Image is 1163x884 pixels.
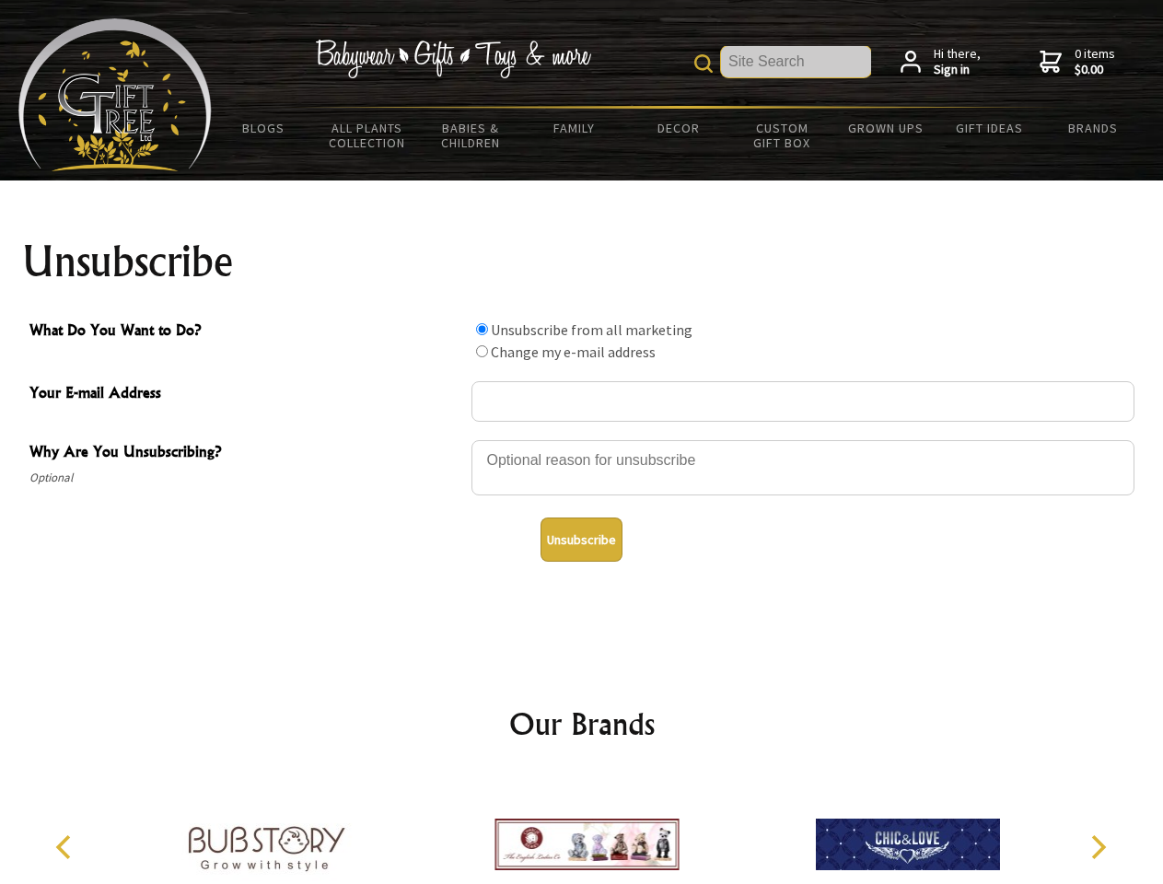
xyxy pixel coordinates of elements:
a: All Plants Collection [316,109,420,162]
strong: $0.00 [1075,62,1115,78]
img: Babywear - Gifts - Toys & more [315,40,591,78]
a: 0 items$0.00 [1040,46,1115,78]
img: product search [694,54,713,73]
label: Unsubscribe from all marketing [491,320,692,339]
a: BLOGS [212,109,316,147]
span: Why Are You Unsubscribing? [29,440,462,467]
strong: Sign in [934,62,981,78]
input: Site Search [721,46,871,77]
textarea: Why Are You Unsubscribing? [471,440,1134,495]
span: Hi there, [934,46,981,78]
label: Change my e-mail address [491,343,656,361]
span: What Do You Want to Do? [29,319,462,345]
a: Decor [626,109,730,147]
a: Brands [1041,109,1146,147]
button: Previous [46,827,87,867]
a: Family [523,109,627,147]
span: Optional [29,467,462,489]
a: Grown Ups [833,109,937,147]
input: What Do You Want to Do? [476,345,488,357]
img: Babyware - Gifts - Toys and more... [18,18,212,171]
input: What Do You Want to Do? [476,323,488,335]
a: Custom Gift Box [730,109,834,162]
a: Babies & Children [419,109,523,162]
h2: Our Brands [37,702,1127,746]
button: Next [1077,827,1118,867]
span: 0 items [1075,45,1115,78]
input: Your E-mail Address [471,381,1134,422]
span: Your E-mail Address [29,381,462,408]
h1: Unsubscribe [22,239,1142,284]
button: Unsubscribe [541,518,622,562]
a: Gift Ideas [937,109,1041,147]
a: Hi there,Sign in [901,46,981,78]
